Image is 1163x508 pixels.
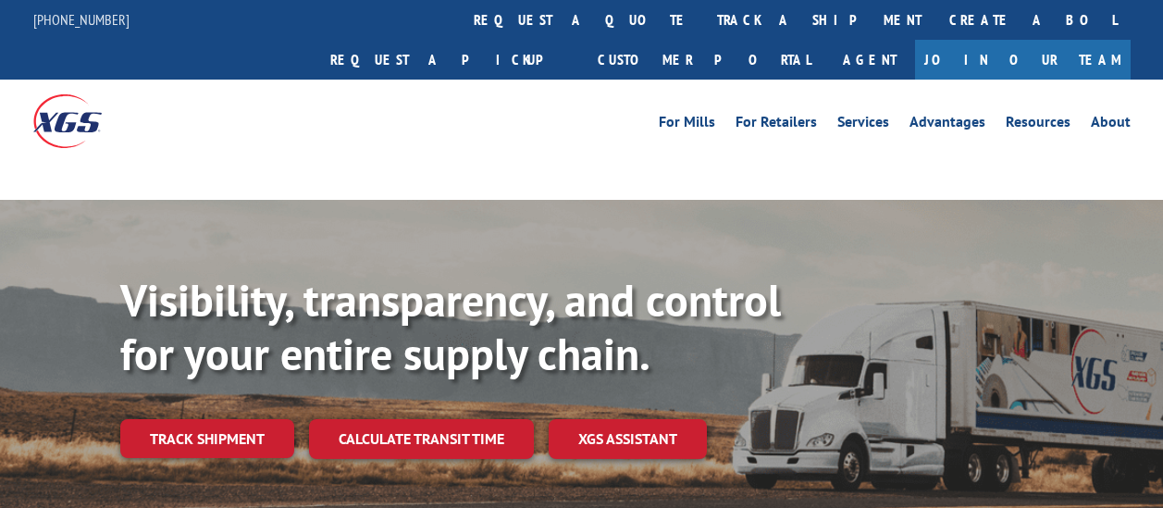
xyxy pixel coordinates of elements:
a: Agent [824,40,915,80]
a: Customer Portal [584,40,824,80]
a: Track shipment [120,419,294,458]
a: Advantages [909,115,985,135]
a: For Mills [659,115,715,135]
a: About [1091,115,1131,135]
a: Join Our Team [915,40,1131,80]
b: Visibility, transparency, and control for your entire supply chain. [120,271,781,382]
a: For Retailers [736,115,817,135]
a: [PHONE_NUMBER] [33,10,130,29]
a: Request a pickup [316,40,584,80]
a: XGS ASSISTANT [549,419,707,459]
a: Services [837,115,889,135]
a: Calculate transit time [309,419,534,459]
a: Resources [1006,115,1070,135]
